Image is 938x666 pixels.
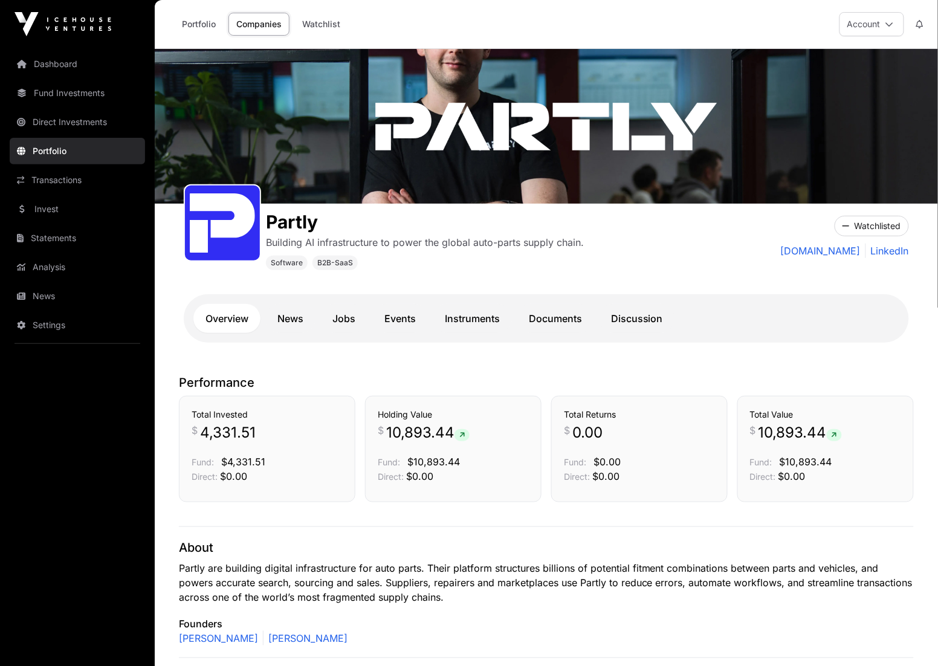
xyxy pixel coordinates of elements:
span: $0.00 [592,470,619,482]
a: News [265,304,315,333]
span: Fund: [564,457,586,467]
a: News [10,283,145,309]
a: Watchlist [294,13,348,36]
span: 4,331.51 [200,423,256,442]
span: $4,331.51 [221,456,265,468]
span: Fund: [192,457,214,467]
a: [PERSON_NAME] [179,631,258,645]
span: Direct: [564,471,590,482]
h3: Total Value [750,409,901,421]
h1: Partly [266,211,584,233]
p: Building AI infrastructure to power the global auto-parts supply chain. [266,235,584,250]
span: B2B-SaaS [317,258,353,268]
span: Software [271,258,303,268]
p: About [179,539,914,556]
span: $0.00 [220,470,247,482]
p: Performance [179,374,914,391]
a: Invest [10,196,145,222]
span: 10,893.44 [758,423,842,442]
button: Watchlisted [835,216,909,236]
p: Founders [179,616,914,631]
button: Account [839,12,904,36]
a: Instruments [433,304,512,333]
h3: Total Returns [564,409,715,421]
a: Settings [10,312,145,338]
span: $10,893.44 [780,456,832,468]
span: $0.00 [778,470,806,482]
span: $ [564,423,570,438]
span: Direct: [378,471,404,482]
a: Portfolio [174,13,224,36]
a: Jobs [320,304,367,333]
a: Direct Investments [10,109,145,135]
a: Overview [193,304,260,333]
span: Direct: [192,471,218,482]
img: Icehouse Ventures Logo [15,12,111,36]
span: Fund: [378,457,400,467]
a: Dashboard [10,51,145,77]
img: Partly-Icon.svg [190,190,255,256]
a: Events [372,304,428,333]
h3: Holding Value [378,409,529,421]
a: Portfolio [10,138,145,164]
a: [DOMAIN_NAME] [781,244,861,258]
img: Partly [155,49,938,204]
a: Documents [517,304,594,333]
a: Fund Investments [10,80,145,106]
span: 0.00 [572,423,603,442]
span: $ [192,423,198,438]
span: $ [750,423,756,438]
span: Fund: [750,457,772,467]
a: LinkedIn [865,244,909,258]
a: Transactions [10,167,145,193]
nav: Tabs [193,304,899,333]
a: Statements [10,225,145,251]
a: Discussion [599,304,675,333]
span: $ [378,423,384,438]
iframe: Chat Widget [878,608,938,666]
a: Companies [228,13,289,36]
h3: Total Invested [192,409,343,421]
a: Analysis [10,254,145,280]
span: $0.00 [594,456,621,468]
span: Direct: [750,471,776,482]
span: $10,893.44 [407,456,460,468]
span: $0.00 [406,470,433,482]
p: Partly are building digital infrastructure for auto parts. Their platform structures billions of ... [179,561,914,604]
a: [PERSON_NAME] [263,631,348,645]
span: 10,893.44 [386,423,470,442]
